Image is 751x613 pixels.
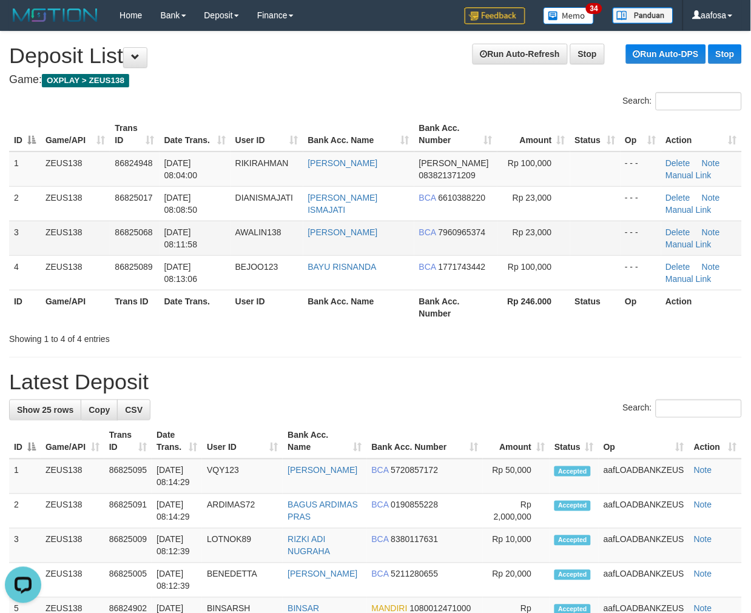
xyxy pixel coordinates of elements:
span: BCA [419,193,436,203]
td: 3 [9,529,41,563]
span: Accepted [554,570,591,580]
a: Manual Link [666,170,712,180]
th: Trans ID: activate to sort column ascending [104,424,152,459]
a: BAGUS ARDIMAS PRAS [288,500,358,522]
td: [DATE] 08:12:39 [152,563,202,598]
a: [PERSON_NAME] [288,466,357,475]
a: Delete [666,262,690,272]
td: 2 [9,494,41,529]
td: Rp 2,000,000 [483,494,550,529]
td: 4 [9,255,41,290]
span: BCA [419,262,436,272]
span: 34 [586,3,602,14]
span: Copy 5720857172 to clipboard [391,466,439,475]
h1: Latest Deposit [9,370,742,394]
th: User ID: activate to sort column ascending [202,424,283,459]
span: Accepted [554,535,591,546]
th: Op: activate to sort column ascending [599,424,689,459]
span: OXPLAY > ZEUS138 [42,74,129,87]
td: - - - [621,221,661,255]
td: 1 [9,459,41,494]
th: Trans ID [110,290,159,324]
span: CSV [125,405,143,415]
img: Button%20Memo.svg [544,7,594,24]
span: Accepted [554,501,591,511]
th: User ID [231,290,303,324]
a: Manual Link [666,274,712,284]
td: 86825091 [104,494,152,529]
input: Search: [656,400,742,418]
th: Op: activate to sort column ascending [621,117,661,152]
a: Note [702,193,720,203]
th: Action [661,290,742,324]
th: Bank Acc. Name [303,290,414,324]
span: 86825089 [115,262,152,272]
td: 3 [9,221,41,255]
span: BCA [372,500,389,510]
a: Delete [666,158,690,168]
td: - - - [621,186,661,221]
a: Note [694,569,712,579]
td: ZEUS138 [41,186,110,221]
span: Copy 1771743442 to clipboard [439,262,486,272]
th: Game/API: activate to sort column ascending [41,117,110,152]
a: Run Auto-Refresh [473,44,568,64]
th: Status: activate to sort column ascending [550,424,599,459]
th: Game/API: activate to sort column ascending [41,424,104,459]
img: Feedback.jpg [465,7,525,24]
img: panduan.png [613,7,673,24]
span: BCA [372,535,389,544]
td: Rp 50,000 [483,459,550,494]
td: aafLOADBANKZEUS [599,563,689,598]
span: BEJOO123 [235,262,278,272]
span: [DATE] 08:04:00 [164,158,198,180]
a: Note [694,535,712,544]
th: Action: activate to sort column ascending [661,117,742,152]
td: 86825009 [104,529,152,563]
span: [PERSON_NAME] [419,158,489,168]
a: Show 25 rows [9,400,81,420]
a: [PERSON_NAME] [308,227,378,237]
span: Copy 6610388220 to clipboard [439,193,486,203]
span: Show 25 rows [17,405,73,415]
td: ARDIMAS72 [202,494,283,529]
a: Delete [666,193,690,203]
td: Rp 10,000 [483,529,550,563]
a: Copy [81,400,118,420]
td: VQY123 [202,459,283,494]
td: - - - [621,255,661,290]
td: 86825095 [104,459,152,494]
a: Note [694,466,712,475]
td: [DATE] 08:12:39 [152,529,202,563]
a: Stop [709,44,742,64]
th: Status: activate to sort column ascending [570,117,621,152]
td: 1 [9,152,41,187]
a: Run Auto-DPS [626,44,706,64]
h1: Deposit List [9,44,742,68]
th: Bank Acc. Name: activate to sort column ascending [283,424,366,459]
a: BAYU RISNANDA [308,262,377,272]
th: Status [570,290,621,324]
td: 2 [9,186,41,221]
th: Amount: activate to sort column ascending [497,117,570,152]
span: BCA [372,569,389,579]
th: Bank Acc. Number: activate to sort column ascending [414,117,497,152]
th: Rp 246.000 [497,290,570,324]
td: ZEUS138 [41,563,104,598]
td: Rp 20,000 [483,563,550,598]
td: ZEUS138 [41,494,104,529]
span: Copy 5211280655 to clipboard [391,569,439,579]
a: Delete [666,227,690,237]
span: Copy 0190855228 to clipboard [391,500,439,510]
span: BCA [372,466,389,475]
td: [DATE] 08:14:29 [152,494,202,529]
th: Date Trans. [160,290,231,324]
th: Trans ID: activate to sort column ascending [110,117,159,152]
td: ZEUS138 [41,152,110,187]
a: Note [702,227,720,237]
a: Stop [570,44,605,64]
td: aafLOADBANKZEUS [599,494,689,529]
img: MOTION_logo.png [9,6,101,24]
a: Manual Link [666,240,712,249]
th: Game/API [41,290,110,324]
